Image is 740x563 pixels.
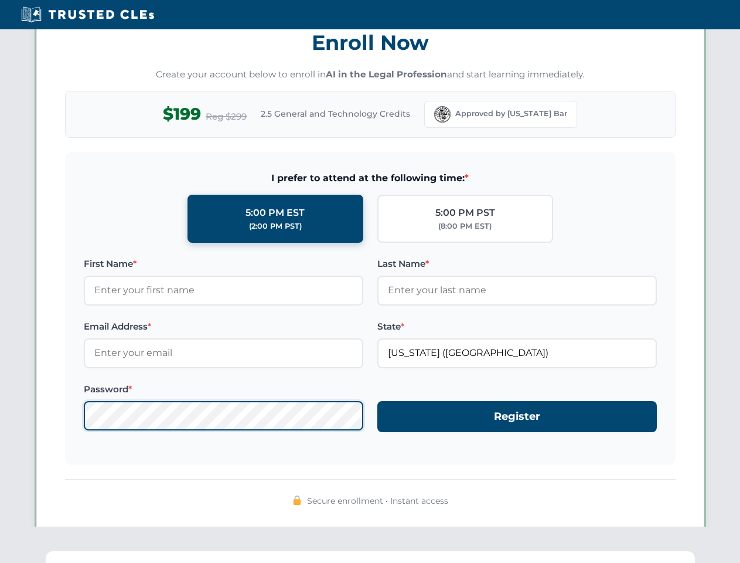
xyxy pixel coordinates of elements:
[84,171,657,186] span: I prefer to attend at the following time:
[84,338,363,368] input: Enter your email
[84,382,363,396] label: Password
[249,221,302,232] div: (2:00 PM PST)
[292,496,302,505] img: 🔒
[438,221,492,232] div: (8:00 PM EST)
[206,110,247,124] span: Reg $299
[65,24,676,61] h3: Enroll Now
[261,107,410,120] span: 2.5 General and Technology Credits
[84,257,363,271] label: First Name
[377,257,657,271] label: Last Name
[377,338,657,368] input: Florida (FL)
[377,320,657,334] label: State
[163,101,201,127] span: $199
[326,69,447,80] strong: AI in the Legal Profession
[84,276,363,305] input: Enter your first name
[65,68,676,82] p: Create your account below to enroll in and start learning immediately.
[377,401,657,432] button: Register
[18,6,158,23] img: Trusted CLEs
[434,106,451,123] img: Florida Bar
[435,205,495,221] div: 5:00 PM PST
[245,205,305,221] div: 5:00 PM EST
[377,276,657,305] input: Enter your last name
[455,108,567,120] span: Approved by [US_STATE] Bar
[307,494,448,507] span: Secure enrollment • Instant access
[84,320,363,334] label: Email Address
